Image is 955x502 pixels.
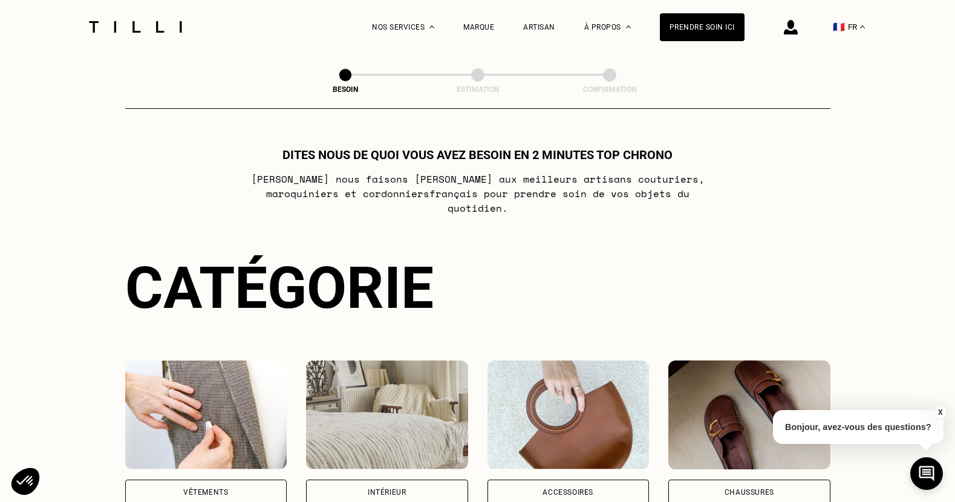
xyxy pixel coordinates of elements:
span: 🇫🇷 [833,21,845,33]
img: menu déroulant [860,25,865,28]
a: Prendre soin ici [660,13,745,41]
img: Vêtements [125,360,287,469]
div: Estimation [417,85,538,94]
div: Besoin [285,85,406,94]
div: Confirmation [549,85,670,94]
div: Chaussures [725,489,774,496]
div: Catégorie [125,254,830,322]
p: Bonjour, avez-vous des questions? [773,410,944,444]
div: Vêtements [183,489,228,496]
img: Menu déroulant [429,25,434,28]
div: Intérieur [368,489,406,496]
p: [PERSON_NAME] nous faisons [PERSON_NAME] aux meilleurs artisans couturiers , maroquiniers et cord... [238,172,717,215]
img: Menu déroulant à propos [626,25,631,28]
img: icône connexion [784,20,798,34]
img: Logo du service de couturière Tilli [85,21,186,33]
a: Marque [463,23,494,31]
button: X [934,406,946,419]
div: Accessoires [543,489,593,496]
img: Accessoires [487,360,650,469]
a: Artisan [523,23,555,31]
img: Intérieur [306,360,468,469]
h1: Dites nous de quoi vous avez besoin en 2 minutes top chrono [282,148,673,162]
img: Chaussures [668,360,830,469]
